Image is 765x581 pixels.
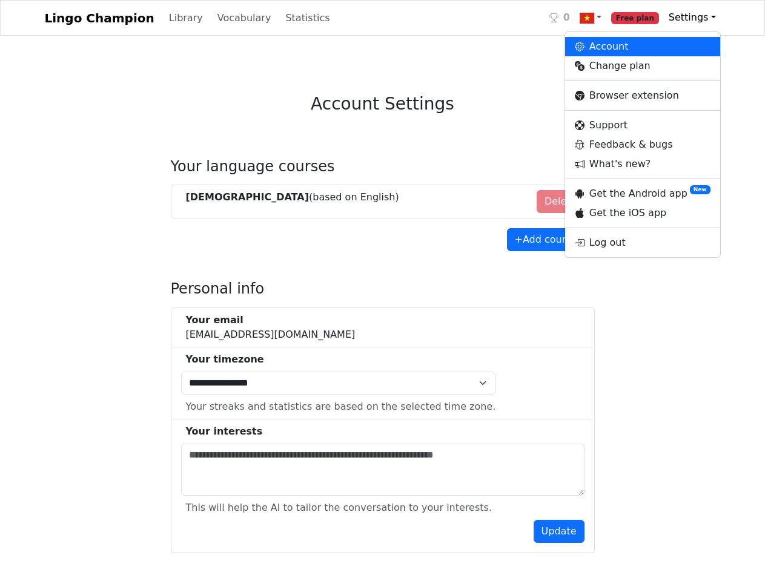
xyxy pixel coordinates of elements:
a: Settings [664,5,721,30]
div: (based on English ) [186,190,399,205]
a: Get the Android appNew [565,184,720,203]
h4: Your language courses [171,158,595,176]
span: 0 [563,10,570,25]
h3: Account Settings [311,94,454,114]
a: What's new? [565,154,720,174]
button: +Add course [507,228,585,251]
span: Free plan [611,12,659,24]
div: Your timezone [186,352,496,367]
a: Support [565,116,720,135]
a: Lingo Champion [45,6,154,30]
a: Free plan [606,5,664,30]
select: Select Time Zone [181,372,496,395]
h4: Personal info [171,280,595,298]
div: Your interests [186,424,585,439]
div: [EMAIL_ADDRESS][DOMAIN_NAME] [186,313,356,342]
a: Statistics [280,6,334,30]
div: Your email [186,313,356,327]
a: Change plan [565,56,720,76]
div: This will help the AI to tailor the conversation to your interests. [186,501,492,515]
a: Account [565,37,720,56]
span: New [690,185,710,194]
a: Library [164,6,208,30]
a: Browser extension [565,86,720,105]
img: vn.svg [580,11,594,25]
a: 0 [545,5,575,30]
a: Feedback & bugs [565,135,720,154]
div: Your streaks and statistics are based on the selected time zone. [186,399,496,414]
strong: [DEMOGRAPHIC_DATA] [186,191,309,203]
a: Vocabulary [213,6,276,30]
a: Get the iOS app [565,203,720,223]
a: Log out [565,233,720,252]
button: Update [534,520,585,543]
